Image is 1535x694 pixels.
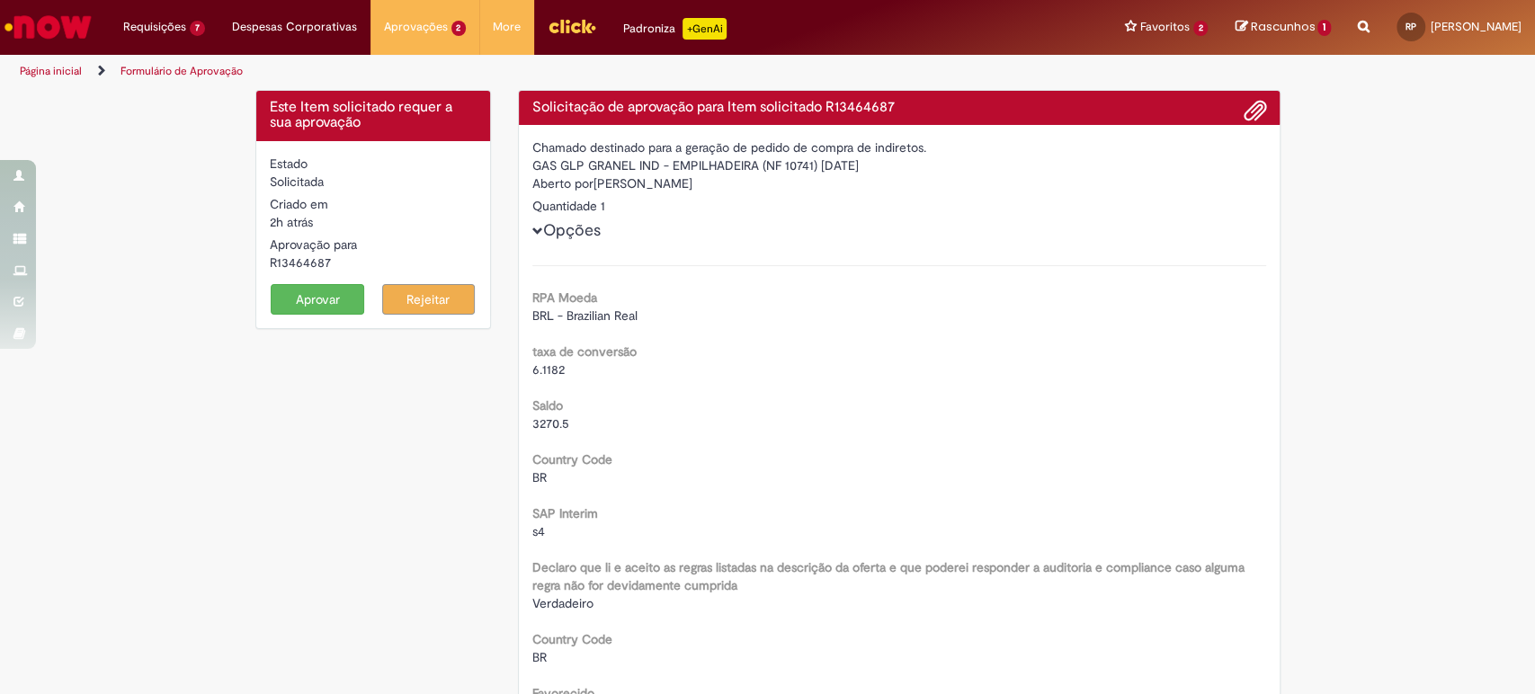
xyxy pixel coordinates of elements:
span: BRL - Brazilian Real [532,307,638,324]
span: 2h atrás [270,214,313,230]
div: GAS GLP GRANEL IND - EMPILHADEIRA (NF 10741) [DATE] [532,156,1266,174]
button: Aprovar [271,284,364,315]
h4: Este Item solicitado requer a sua aprovação [270,100,477,131]
span: Rascunhos [1250,18,1315,35]
div: [PERSON_NAME] [532,174,1266,197]
a: Formulário de Aprovação [120,64,243,78]
ul: Trilhas de página [13,55,1010,88]
span: Despesas Corporativas [232,18,357,36]
h4: Solicitação de aprovação para Item solicitado R13464687 [532,100,1266,116]
b: Country Code [532,631,612,647]
span: Verdadeiro [532,595,593,611]
time: 30/08/2025 09:35:15 [270,214,313,230]
b: Declaro que li e aceito as regras listadas na descrição da oferta e que poderei responder a audit... [532,559,1245,593]
button: Rejeitar [382,284,476,315]
b: Country Code [532,451,612,467]
b: taxa de conversão [532,343,637,360]
span: More [493,18,521,36]
label: Estado [270,155,308,173]
span: BR [532,649,547,665]
span: 1 [1317,20,1331,36]
label: Aprovação para [270,236,357,254]
b: RPA Moeda [532,289,597,306]
span: Requisições [123,18,186,36]
img: click_logo_yellow_360x200.png [548,13,596,40]
span: 6.1182 [532,361,565,378]
span: RP [1406,21,1416,32]
span: [PERSON_NAME] [1431,19,1522,34]
span: Aprovações [384,18,448,36]
span: 2 [451,21,467,36]
span: s4 [532,523,545,539]
span: 7 [190,21,205,36]
span: Favoritos [1140,18,1190,36]
b: SAP Interim [532,505,598,521]
div: Chamado destinado para a geração de pedido de compra de indiretos. [532,138,1266,156]
div: R13464687 [270,254,477,271]
span: BR [532,469,547,485]
div: 30/08/2025 09:35:15 [270,213,477,231]
p: +GenAi [683,18,727,40]
img: ServiceNow [2,9,94,45]
b: Saldo [532,397,563,414]
span: 3270.5 [532,415,569,432]
a: Página inicial [20,64,82,78]
a: Rascunhos [1235,19,1331,36]
span: 2 [1193,21,1209,36]
div: Padroniza [623,18,727,40]
div: Quantidade 1 [532,197,1266,215]
label: Aberto por [532,174,593,192]
label: Criado em [270,195,328,213]
div: Solicitada [270,173,477,191]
